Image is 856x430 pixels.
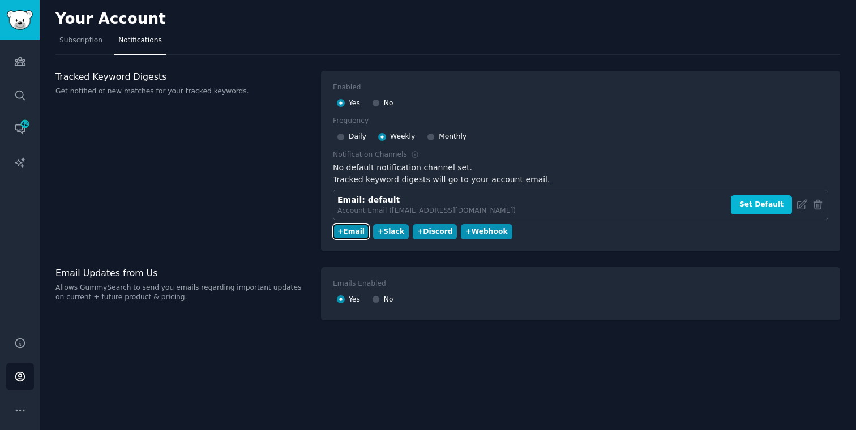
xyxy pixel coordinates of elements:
[417,227,452,237] div: + Discord
[390,132,415,142] span: Weekly
[118,36,162,46] span: Notifications
[333,162,828,174] div: No default notification channel set.
[384,295,393,305] span: No
[337,227,365,237] div: + Email
[349,295,360,305] span: Yes
[373,224,409,239] button: +Slack
[333,116,369,126] div: Frequency
[465,227,507,237] div: + Webhook
[461,224,512,239] button: +Webhook
[413,224,457,239] button: +Discord
[337,194,400,206] div: Email: default
[731,195,792,214] button: Set Default
[55,32,106,55] a: Subscription
[349,132,366,142] span: Daily
[55,267,309,279] h3: Email Updates from Us
[384,98,393,109] span: No
[378,227,404,237] div: + Slack
[333,224,369,239] button: +Email
[55,87,309,97] p: Get notified of new matches for your tracked keywords.
[333,83,361,93] div: Enabled
[349,98,360,109] span: Yes
[55,10,166,28] h2: Your Account
[114,32,166,55] a: Notifications
[333,279,386,289] div: Emails Enabled
[55,71,309,83] h3: Tracked Keyword Digests
[6,115,34,143] a: 42
[59,36,102,46] span: Subscription
[439,132,466,142] span: Monthly
[333,174,828,186] div: Tracked keyword digests will go to your account email.
[7,10,33,30] img: GummySearch logo
[55,283,309,303] p: Allows GummySearch to send you emails regarding important updates on current + future product & p...
[333,150,419,160] div: Notification Channels
[20,120,30,128] span: 42
[337,206,516,216] div: Account Email ([EMAIL_ADDRESS][DOMAIN_NAME])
